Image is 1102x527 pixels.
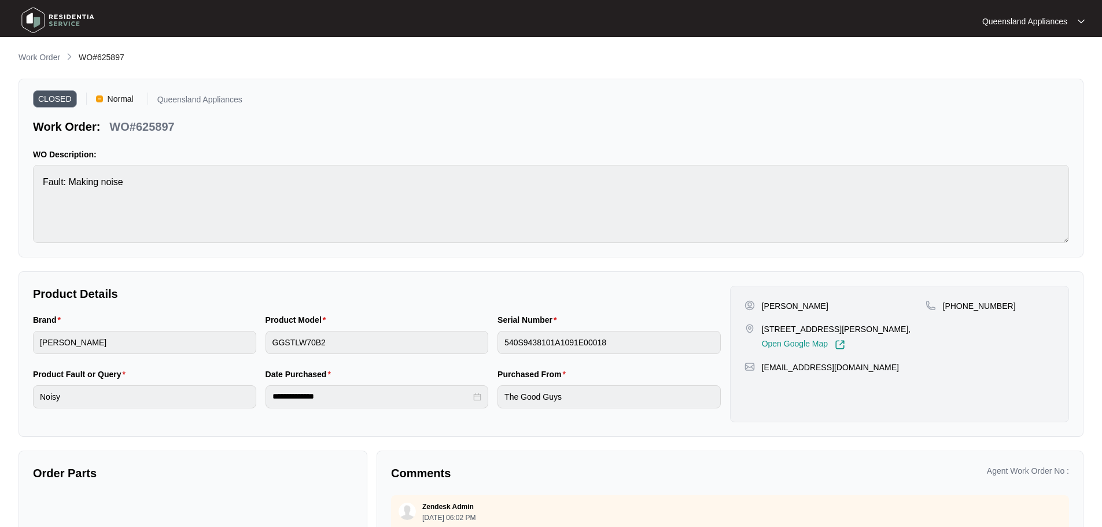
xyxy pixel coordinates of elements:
[399,503,416,520] img: user.svg
[762,323,911,335] p: [STREET_ADDRESS][PERSON_NAME],
[33,314,65,326] label: Brand
[266,314,331,326] label: Product Model
[762,300,828,312] p: [PERSON_NAME]
[497,331,721,354] input: Serial Number
[33,385,256,408] input: Product Fault or Query
[266,368,336,380] label: Date Purchased
[96,95,103,102] img: Vercel Logo
[103,90,138,108] span: Normal
[266,331,489,354] input: Product Model
[422,514,476,521] p: [DATE] 06:02 PM
[109,119,174,135] p: WO#625897
[391,465,722,481] p: Comments
[65,52,74,61] img: chevron-right
[33,90,77,108] span: CLOSED
[33,165,1069,243] textarea: Fault: Making noise
[497,368,570,380] label: Purchased From
[157,95,242,108] p: Queensland Appliances
[497,385,721,408] input: Purchased From
[16,51,62,64] a: Work Order
[745,362,755,372] img: map-pin
[33,119,100,135] p: Work Order:
[33,465,353,481] p: Order Parts
[762,362,899,373] p: [EMAIL_ADDRESS][DOMAIN_NAME]
[926,300,936,311] img: map-pin
[762,340,845,350] a: Open Google Map
[33,286,721,302] p: Product Details
[33,368,130,380] label: Product Fault or Query
[33,331,256,354] input: Brand
[272,390,471,403] input: Date Purchased
[982,16,1067,27] p: Queensland Appliances
[19,51,60,63] p: Work Order
[17,3,98,38] img: residentia service logo
[987,465,1069,477] p: Agent Work Order No :
[745,300,755,311] img: user-pin
[79,53,124,62] span: WO#625897
[422,502,474,511] p: Zendesk Admin
[745,323,755,334] img: map-pin
[497,314,561,326] label: Serial Number
[33,149,1069,160] p: WO Description:
[1078,19,1085,24] img: dropdown arrow
[943,300,1016,312] p: [PHONE_NUMBER]
[835,340,845,350] img: Link-External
